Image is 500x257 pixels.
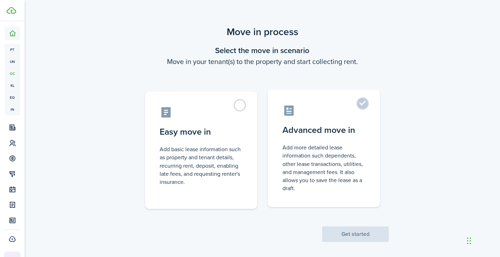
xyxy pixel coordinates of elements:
[136,56,389,67] wizard-step-header-description: Move in your tenant(s) to the property and start collecting rent.
[7,7,16,14] img: TenantCloud
[5,91,20,103] a: eq
[5,103,20,115] a: in
[465,223,500,257] iframe: Chat Widget
[5,44,20,56] a: pt
[467,230,471,251] div: Drag
[136,45,389,56] wizard-step-header-title: Select the move in scenario
[282,143,365,192] control-radio-card-description: Add more detailed lease information such dependents, other lease transactions, utilities, and man...
[136,25,389,39] scenario-title: Move in process
[160,126,242,138] control-radio-card-title: Easy move in
[5,68,20,79] a: oc
[5,79,20,91] a: kl
[282,124,365,136] control-radio-card-title: Advanced move in
[5,56,20,68] a: un
[160,145,242,186] control-radio-card-description: Add basic lease information such as property and tenant details, recurring rent, deposit, enablin...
